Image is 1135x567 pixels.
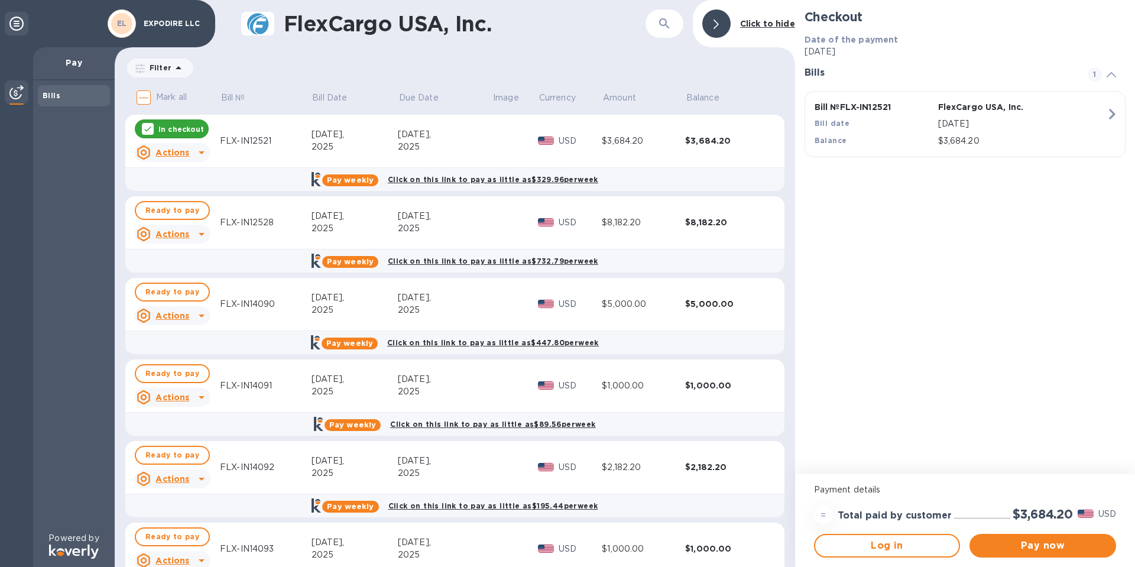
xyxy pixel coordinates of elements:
[685,380,768,391] div: $1,000.00
[312,536,398,549] div: [DATE],
[220,380,312,392] div: FLX-IN14091
[155,148,189,157] u: Actions
[602,461,685,474] div: $2,182.20
[538,381,554,390] img: USD
[312,549,398,561] div: 2025
[603,92,651,104] span: Amount
[221,92,245,104] p: Bill №
[398,455,492,467] div: [DATE],
[559,461,602,474] p: USD
[602,543,685,555] div: $1,000.00
[43,91,60,100] b: Bills
[158,124,204,134] p: In checkout
[145,285,199,299] span: Ready to pay
[398,222,492,235] div: 2025
[155,229,189,239] u: Actions
[312,304,398,316] div: 2025
[398,304,492,316] div: 2025
[43,57,105,69] p: Pay
[155,393,189,402] u: Actions
[559,298,602,310] p: USD
[312,385,398,398] div: 2025
[686,92,735,104] span: Balance
[388,175,598,184] b: Click on this link to pay as little as $329.96 per week
[399,92,454,104] span: Due Date
[312,92,347,104] p: Bill Date
[135,201,210,220] button: Ready to pay
[155,474,189,484] u: Actions
[48,532,99,545] p: Powered by
[979,539,1107,553] span: Pay now
[538,463,554,471] img: USD
[145,530,199,544] span: Ready to pay
[815,101,933,113] p: Bill № FLX-IN12521
[398,141,492,153] div: 2025
[387,338,599,347] b: Click on this link to pay as little as $447.80 per week
[135,364,210,383] button: Ready to pay
[312,210,398,222] div: [DATE],
[559,135,602,147] p: USD
[1078,510,1094,518] img: USD
[135,283,210,302] button: Ready to pay
[538,137,554,145] img: USD
[805,91,1126,157] button: Bill №FLX-IN12521FlexCargo USA, Inc.Bill date[DATE]Balance$3,684.20
[559,380,602,392] p: USD
[814,484,1116,496] p: Payment details
[135,446,210,465] button: Ready to pay
[825,539,950,553] span: Log in
[805,9,1126,24] h2: Checkout
[117,19,127,28] b: EL
[685,298,768,310] div: $5,000.00
[312,222,398,235] div: 2025
[603,92,636,104] p: Amount
[602,135,685,147] div: $3,684.20
[838,510,952,521] h3: Total paid by customer
[312,92,362,104] span: Bill Date
[220,543,312,555] div: FLX-IN14093
[398,373,492,385] div: [DATE],
[398,536,492,549] div: [DATE],
[220,461,312,474] div: FLX-IN14092
[398,291,492,304] div: [DATE],
[685,216,768,228] div: $8,182.20
[312,291,398,304] div: [DATE],
[156,91,187,103] p: Mark all
[398,467,492,479] div: 2025
[1088,67,1102,82] span: 1
[602,298,685,310] div: $5,000.00
[740,19,795,28] b: Click to hide
[312,128,398,141] div: [DATE],
[155,556,189,565] u: Actions
[221,92,261,104] span: Bill №
[538,545,554,553] img: USD
[312,467,398,479] div: 2025
[220,135,312,147] div: FLX-IN12521
[220,298,312,310] div: FLX-IN14090
[559,543,602,555] p: USD
[938,101,1057,113] p: FlexCargo USA, Inc.
[284,11,595,36] h1: FlexCargo USA, Inc.
[145,367,199,381] span: Ready to pay
[539,92,576,104] p: Currency
[1013,507,1073,521] h2: $3,684.20
[805,35,899,44] b: Date of the payment
[327,176,374,184] b: Pay weekly
[815,136,847,145] b: Balance
[1098,508,1116,520] p: USD
[602,216,685,229] div: $8,182.20
[326,339,373,348] b: Pay weekly
[49,545,99,559] img: Logo
[312,455,398,467] div: [DATE],
[145,203,199,218] span: Ready to pay
[685,135,768,147] div: $3,684.20
[329,420,376,429] b: Pay weekly
[312,141,398,153] div: 2025
[145,63,171,73] p: Filter
[493,92,519,104] span: Image
[938,118,1106,130] p: [DATE]
[390,420,595,429] b: Click on this link to pay as little as $89.56 per week
[814,534,961,558] button: Log in
[538,218,554,226] img: USD
[814,506,833,524] div: =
